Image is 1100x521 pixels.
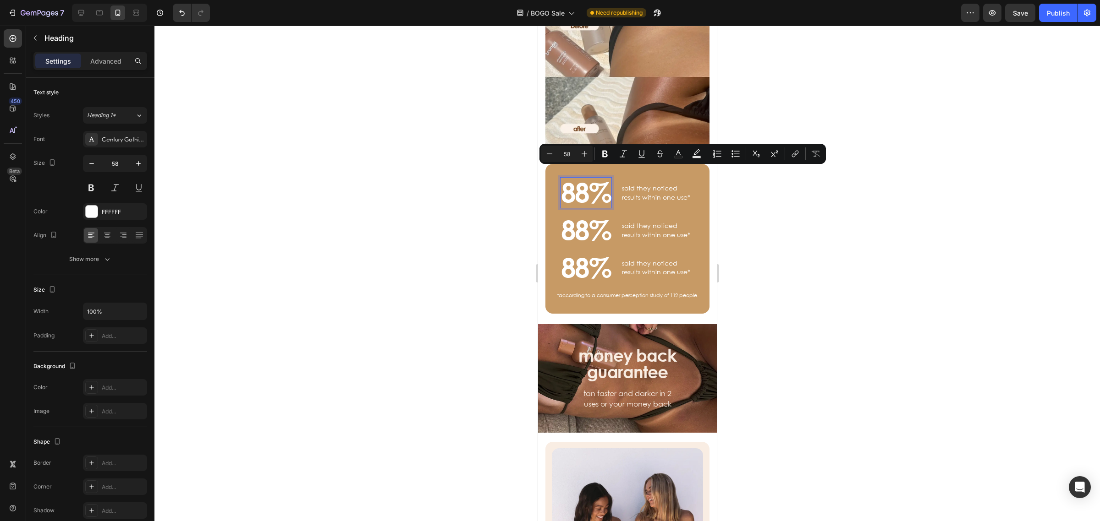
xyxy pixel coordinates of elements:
button: Save [1005,4,1035,22]
div: Font [33,135,45,143]
div: Styles [33,111,49,119]
input: Auto [83,303,147,320]
div: Add... [102,507,145,515]
div: Background [33,360,78,373]
div: 450 [9,98,22,105]
p: Heading [44,33,143,43]
span: Heading 1* [87,111,116,119]
div: Undo/Redo [173,4,210,22]
div: Beta [7,168,22,175]
div: FFFFFF [102,208,145,216]
p: 7 [60,7,64,18]
div: Shape [33,436,63,448]
div: Publish [1047,8,1070,18]
div: Add... [102,384,145,392]
div: Border [33,459,51,467]
div: Size [33,157,58,169]
span: / [527,8,529,18]
div: Add... [102,332,145,340]
div: Padding [33,331,55,340]
span: Need republishing [596,9,643,17]
h3: money back guarantee [38,321,141,356]
div: Color [33,207,48,216]
span: Save [1013,9,1028,17]
div: Color [33,383,48,391]
p: Settings [45,56,71,66]
div: Size [33,284,58,296]
div: Add... [102,483,145,491]
iframe: Design area [538,26,717,521]
div: Open Intercom Messenger [1069,476,1091,498]
div: Image [33,407,49,415]
button: Publish [1039,4,1078,22]
button: 7 [4,4,68,22]
div: Text style [33,88,59,97]
div: Shadow [33,506,55,515]
div: Editor contextual toolbar [539,144,826,164]
div: Add... [102,407,145,416]
button: Show more [33,251,147,267]
p: Advanced [90,56,121,66]
div: Align [33,229,59,242]
button: Heading 1* [83,107,147,124]
div: Corner [33,483,52,491]
div: Century Gothic Paneuropean [102,136,145,144]
div: Show more [69,255,112,264]
div: Width [33,307,49,315]
div: Add... [102,459,145,467]
span: BOGO Sale [531,8,565,18]
p: tan faster and darker in 2 uses or your money back [41,363,138,383]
